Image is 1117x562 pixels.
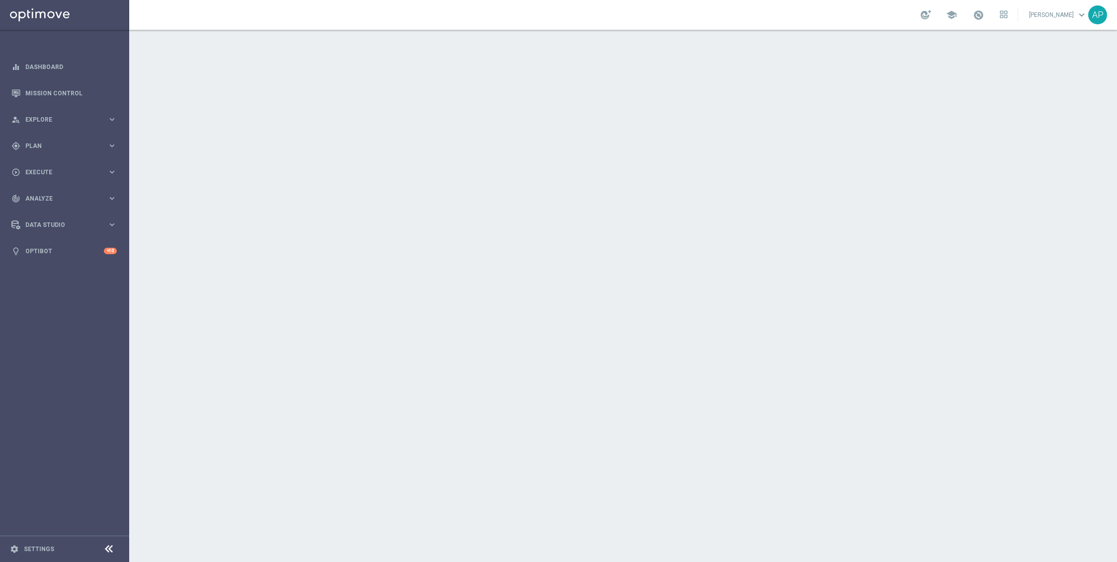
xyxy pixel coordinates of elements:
[107,194,117,203] i: keyboard_arrow_right
[25,196,107,202] span: Analyze
[11,63,117,71] button: equalizer Dashboard
[11,115,20,124] i: person_search
[11,116,117,124] button: person_search Explore keyboard_arrow_right
[11,63,20,71] i: equalizer
[10,545,19,554] i: settings
[11,221,117,229] button: Data Studio keyboard_arrow_right
[11,194,107,203] div: Analyze
[25,238,104,264] a: Optibot
[11,89,117,97] button: Mission Control
[25,222,107,228] span: Data Studio
[11,194,20,203] i: track_changes
[11,142,117,150] button: gps_fixed Plan keyboard_arrow_right
[1076,9,1087,20] span: keyboard_arrow_down
[11,168,117,176] button: play_circle_outline Execute keyboard_arrow_right
[25,54,117,80] a: Dashboard
[11,54,117,80] div: Dashboard
[107,220,117,229] i: keyboard_arrow_right
[24,546,54,552] a: Settings
[107,115,117,124] i: keyboard_arrow_right
[11,115,107,124] div: Explore
[107,167,117,177] i: keyboard_arrow_right
[11,168,20,177] i: play_circle_outline
[25,143,107,149] span: Plan
[11,80,117,106] div: Mission Control
[1088,5,1107,24] div: AP
[11,247,117,255] button: lightbulb Optibot +10
[11,141,107,150] div: Plan
[11,238,117,264] div: Optibot
[107,141,117,150] i: keyboard_arrow_right
[25,80,117,106] a: Mission Control
[11,195,117,203] button: track_changes Analyze keyboard_arrow_right
[104,248,117,254] div: +10
[11,141,20,150] i: gps_fixed
[946,9,957,20] span: school
[11,247,20,256] i: lightbulb
[25,117,107,123] span: Explore
[11,220,107,229] div: Data Studio
[25,169,107,175] span: Execute
[11,168,107,177] div: Execute
[1028,7,1088,22] a: [PERSON_NAME]keyboard_arrow_down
